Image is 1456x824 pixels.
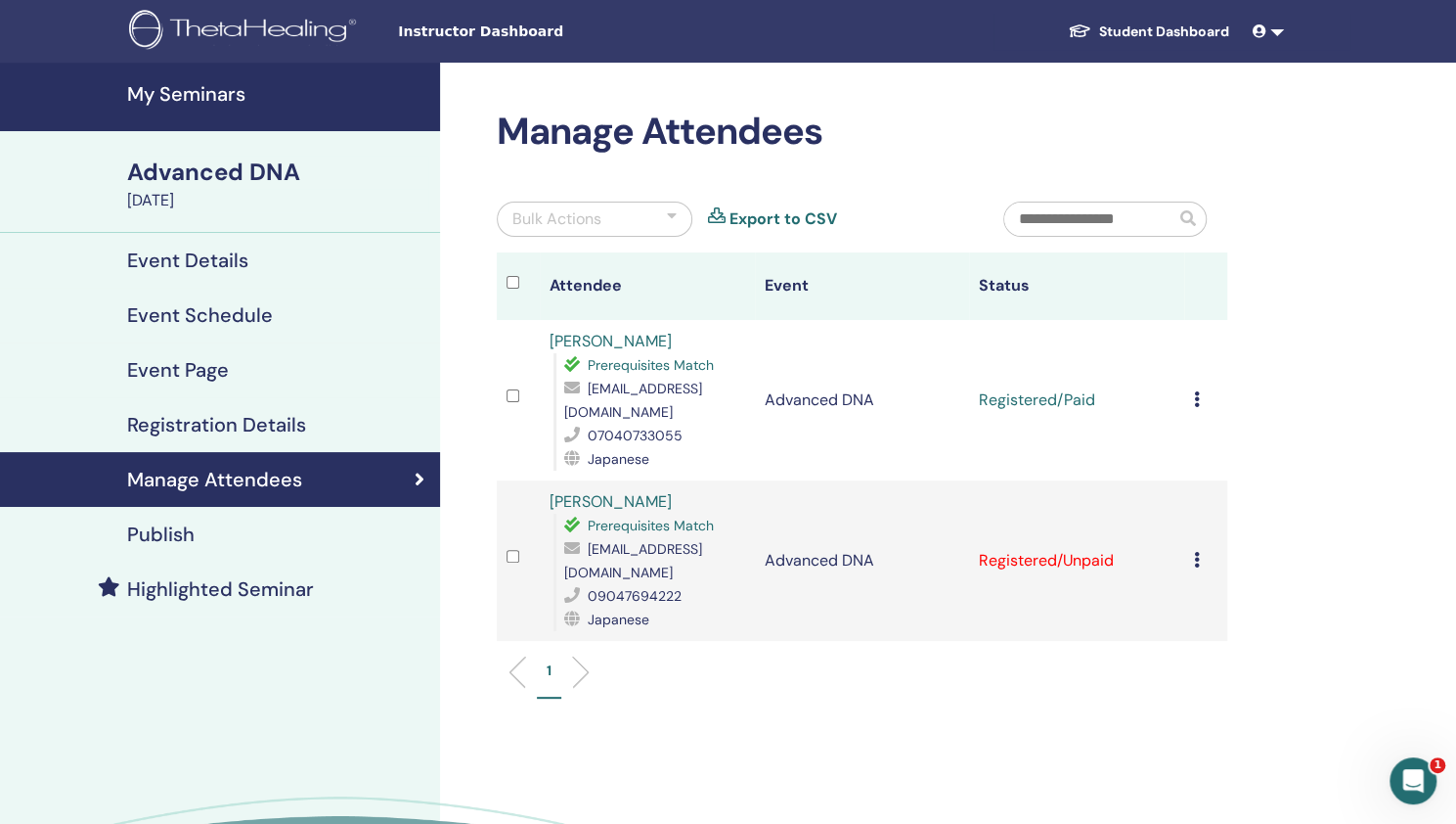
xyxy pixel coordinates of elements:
h4: Highlighted Seminar [127,577,314,601]
h4: Registration Details [127,413,306,436]
h4: Event Schedule [127,303,273,327]
th: Attendee [540,252,755,320]
iframe: Intercom live chat [1390,757,1436,804]
span: 09047694222 [588,587,682,605]
span: Japanese [588,611,649,628]
h4: My Seminars [127,82,428,106]
a: Student Dashboard [1052,14,1245,50]
h4: Event Details [127,249,248,272]
img: logo.png [129,10,363,54]
span: Japanese [588,450,649,468]
td: Advanced DNA [755,481,970,641]
h4: Event Page [127,358,229,382]
img: graduation-cap-white.svg [1068,23,1091,39]
h4: Manage Attendees [127,468,302,491]
span: Instructor Dashboard [398,22,691,42]
div: Bulk Actions [512,207,601,231]
td: Advanced DNA [755,320,970,481]
span: [EMAIL_ADDRESS][DOMAIN_NAME] [564,380,702,421]
p: 1 [547,661,552,681]
h4: Publish [127,523,195,546]
span: Prerequisites Match [588,356,714,374]
div: Advanced DNA [127,156,428,189]
th: Event [755,252,970,320]
div: [DATE] [127,189,428,212]
span: 1 [1430,757,1445,773]
span: [EMAIL_ADDRESS][DOMAIN_NAME] [564,540,702,581]
span: Prerequisites Match [588,517,714,534]
a: Advanced DNA[DATE] [115,156,440,212]
a: [PERSON_NAME] [550,491,672,512]
th: Status [969,252,1184,320]
a: [PERSON_NAME] [550,331,672,351]
span: 07040733055 [588,427,683,444]
a: Export to CSV [729,207,837,231]
h2: Manage Attendees [497,110,1227,155]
